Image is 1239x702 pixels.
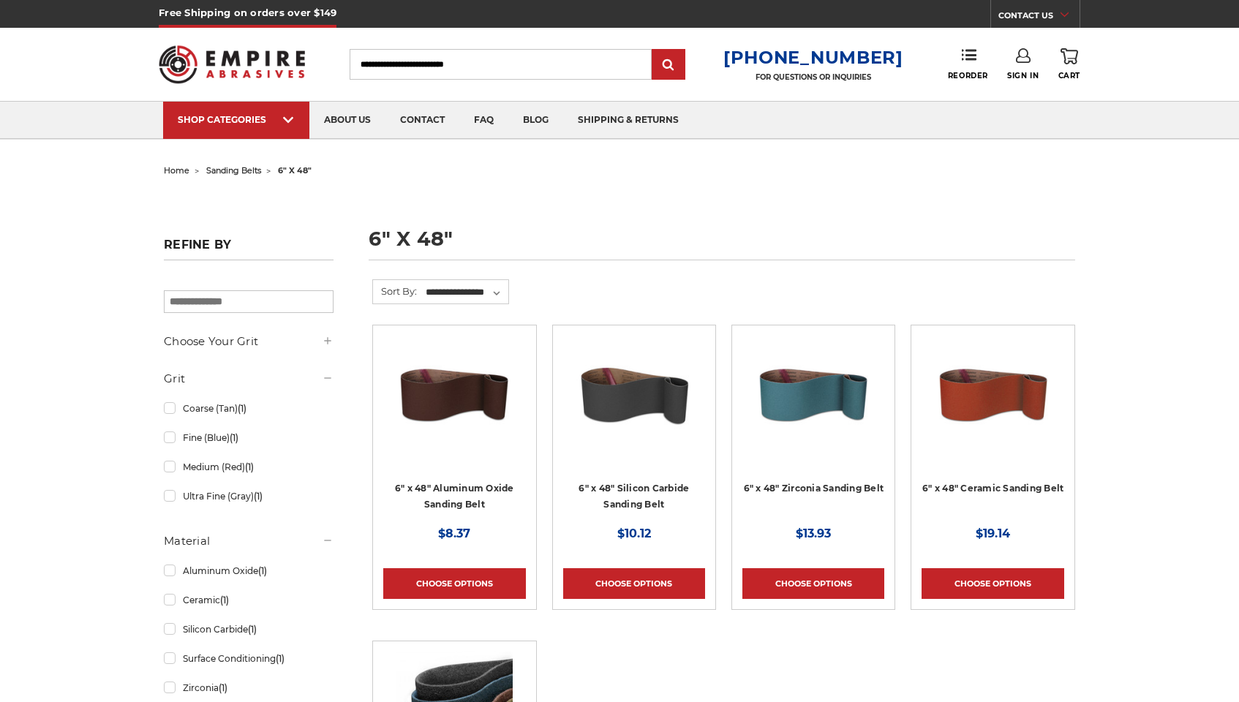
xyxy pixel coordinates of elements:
[164,238,334,260] h5: Refine by
[922,568,1063,599] a: Choose Options
[385,102,459,139] a: contact
[164,454,334,480] a: Medium (Red)
[576,336,693,453] img: 6" x 48" Silicon Carbide File Belt
[579,483,689,510] a: 6" x 48" Silicon Carbide Sanding Belt
[383,568,525,599] a: Choose Options
[976,526,1010,540] span: $19.14
[563,568,705,599] a: Choose Options
[164,616,334,642] a: Silicon Carbide
[723,72,903,82] p: FOR QUESTIONS OR INQUIRIES
[164,370,334,388] h5: Grit
[723,47,903,68] a: [PHONE_NUMBER]
[164,646,334,671] a: Surface Conditioning
[742,336,884,478] a: 6" x 48" Zirconia Sanding Belt
[654,50,683,80] input: Submit
[164,675,334,701] a: Zirconia
[742,568,884,599] a: Choose Options
[254,491,263,502] span: (1)
[383,336,525,478] a: 6" x 48" Aluminum Oxide Sanding Belt
[164,587,334,613] a: Ceramic
[220,595,229,605] span: (1)
[755,336,872,453] img: 6" x 48" Zirconia Sanding Belt
[438,526,470,540] span: $8.37
[164,396,334,421] a: Coarse (Tan)
[922,483,1063,494] a: 6" x 48" Ceramic Sanding Belt
[948,48,988,80] a: Reorder
[373,280,417,302] label: Sort By:
[1007,71,1039,80] span: Sign In
[164,558,334,584] a: Aluminum Oxide
[395,483,514,510] a: 6" x 48" Aluminum Oxide Sanding Belt
[206,165,261,175] a: sanding belts
[508,102,563,139] a: blog
[164,425,334,450] a: Fine (Blue)
[369,229,1075,260] h1: 6" x 48"
[178,114,295,125] div: SHOP CATEGORIES
[796,526,831,540] span: $13.93
[248,624,257,635] span: (1)
[459,102,508,139] a: faq
[1058,71,1080,80] span: Cart
[922,336,1063,478] a: 6" x 48" Ceramic Sanding Belt
[396,336,513,453] img: 6" x 48" Aluminum Oxide Sanding Belt
[164,333,334,350] h5: Choose Your Grit
[278,165,312,175] span: 6" x 48"
[563,102,693,139] a: shipping & returns
[563,336,705,478] a: 6" x 48" Silicon Carbide File Belt
[948,71,988,80] span: Reorder
[159,36,305,93] img: Empire Abrasives
[219,682,227,693] span: (1)
[164,165,189,175] a: home
[617,526,651,540] span: $10.12
[1058,48,1080,80] a: Cart
[230,432,238,443] span: (1)
[744,483,884,494] a: 6" x 48" Zirconia Sanding Belt
[238,403,246,414] span: (1)
[309,102,385,139] a: about us
[935,336,1052,453] img: 6" x 48" Ceramic Sanding Belt
[245,461,254,472] span: (1)
[258,565,267,576] span: (1)
[164,483,334,509] a: Ultra Fine (Gray)
[164,532,334,550] h5: Material
[276,653,285,664] span: (1)
[423,282,508,303] select: Sort By:
[998,7,1080,28] a: CONTACT US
